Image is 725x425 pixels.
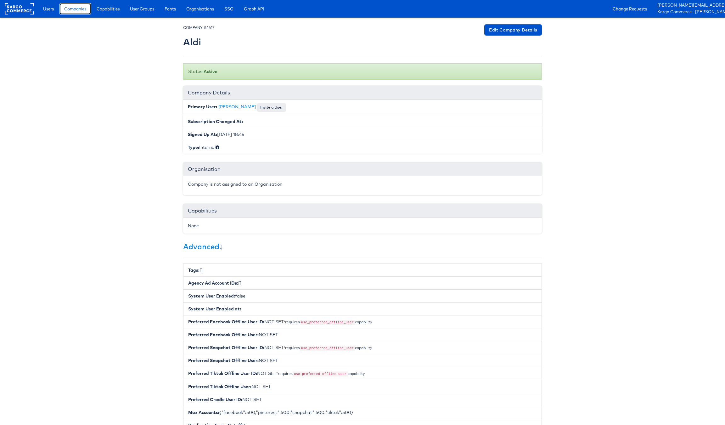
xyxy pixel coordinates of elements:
b: System User Enabled: [188,293,235,299]
li: false [183,289,542,303]
li: NOT SET [183,393,542,406]
code: use_preferred_offline_user [293,371,348,377]
b: Agency Ad Account IDs: [188,280,238,286]
p: Company is not assigned to an Organisation [188,181,537,187]
small: COMPANY #4617 [183,25,215,30]
a: Edit Company Details [484,24,542,36]
b: Primary User: [188,104,217,110]
button: Invite a User [257,103,286,112]
li: NOT SET [183,380,542,393]
a: Companies [59,3,91,14]
li: NOT SET [183,315,542,328]
li: NOT SET [183,328,542,341]
div: None [188,223,537,229]
li: NOT SET [183,341,542,354]
a: [PERSON_NAME] [218,104,256,110]
code: use_preferred_offline_user [300,346,355,351]
a: Capabilities [92,3,124,14]
small: *requires capability [284,320,372,324]
span: Fonts [165,6,176,12]
a: Organisations [182,3,219,14]
a: SSO [220,3,238,14]
span: Internal (staff) or External (client) [216,144,219,150]
li: {"facebook":500,"pinterest":500,"snapchat":500,"tiktok":500} [183,406,542,419]
span: User Groups [130,6,154,12]
a: Kargo Commerce - [PERSON_NAME] [657,9,720,15]
a: Advanced [183,242,219,251]
b: Preferred Snapchat Offline User: [188,358,259,363]
li: NOT SET [183,354,542,367]
b: Active [204,69,217,74]
li: NOT SET [183,367,542,380]
b: Preferred Snapchat Offline User ID: [188,345,264,350]
b: System User Enabled at: [188,306,241,312]
a: User Groups [125,3,159,14]
b: Max Accounts: [188,410,219,415]
span: SSO [224,6,233,12]
div: Status: [183,63,542,80]
h2: Aldi [183,37,215,47]
span: Graph API [244,6,264,12]
b: Type: [188,144,199,150]
small: *requires capability [276,371,365,376]
b: Preferred Facebook Offline User: [188,332,259,337]
b: Tags: [188,267,200,273]
b: Signed Up At: [188,132,217,137]
a: Change Requests [608,3,652,14]
li: [] [183,263,542,277]
span: Organisations [186,6,214,12]
div: Organisation [183,162,542,176]
span: Capabilities [97,6,120,12]
li: Internal [183,141,542,154]
b: Subscription Changed At: [188,119,243,124]
a: Graph API [239,3,269,14]
h3: ↓ [183,242,542,251]
span: Users [43,6,54,12]
small: *requires capability [284,345,372,350]
code: use_preferred_offline_user [300,320,355,325]
b: Preferred Tiktok Offline User: [188,384,251,389]
a: Users [38,3,59,14]
b: Preferred Cradle User ID: [188,397,242,402]
li: [DATE] 18:46 [183,128,542,141]
a: Fonts [160,3,181,14]
span: Companies [64,6,86,12]
li: [] [183,276,542,290]
b: Preferred Tiktok Offline User ID: [188,371,257,376]
div: Company Details [183,86,542,100]
a: [PERSON_NAME][EMAIL_ADDRESS][PERSON_NAME][DOMAIN_NAME] [657,2,720,9]
b: Preferred Facebook Offline User ID: [188,319,264,325]
div: Capabilities [183,204,542,218]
